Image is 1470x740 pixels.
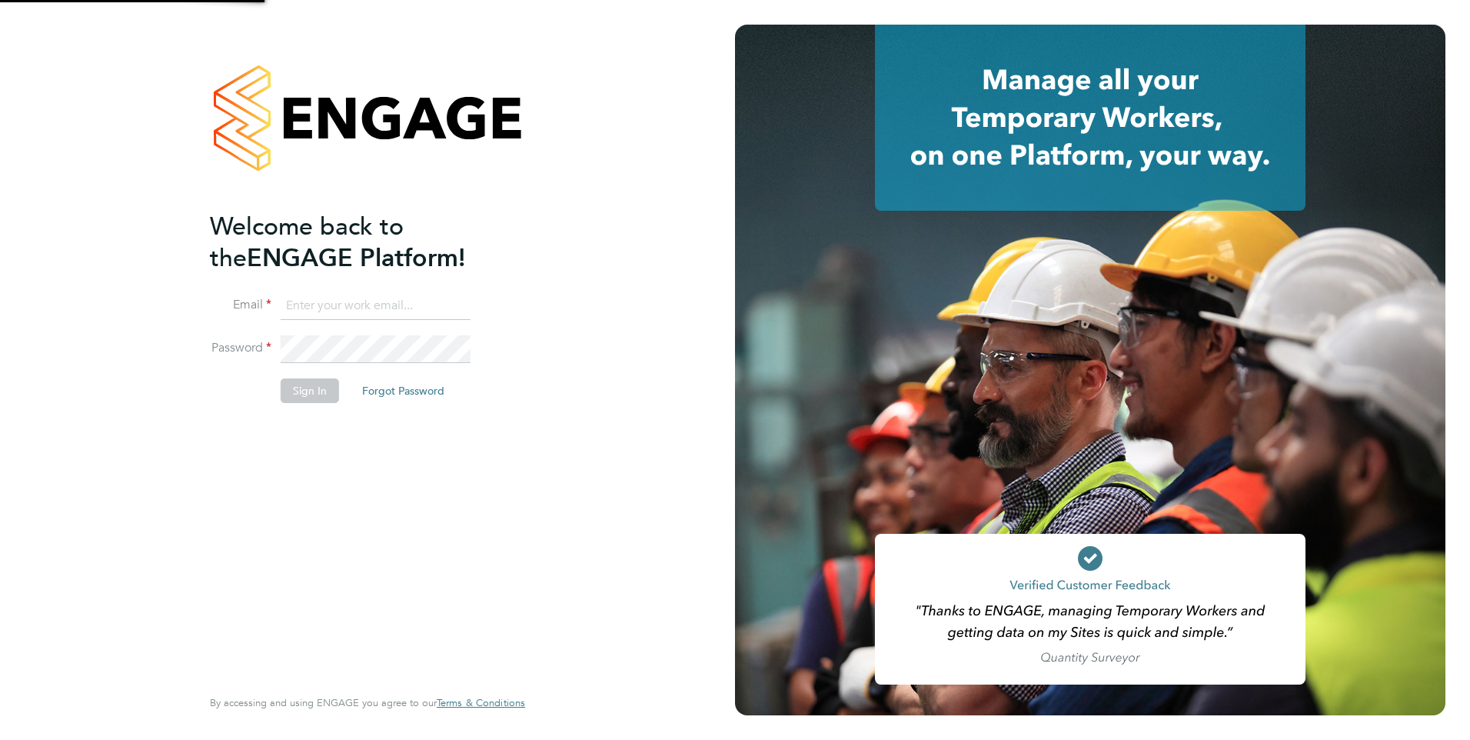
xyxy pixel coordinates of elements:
label: Password [210,340,271,356]
span: Welcome back to the [210,212,404,273]
button: Forgot Password [350,378,457,403]
label: Email [210,297,271,313]
span: Terms & Conditions [437,696,525,709]
button: Sign In [281,378,339,403]
h2: ENGAGE Platform! [210,211,510,274]
a: Terms & Conditions [437,697,525,709]
input: Enter your work email... [281,292,471,320]
span: By accessing and using ENGAGE you agree to our [210,696,525,709]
